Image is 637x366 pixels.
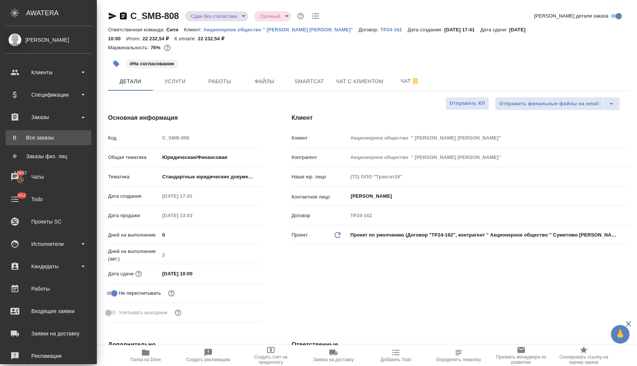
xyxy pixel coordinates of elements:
input: Пустое поле [348,171,629,182]
p: [DATE] 17:41 [444,27,481,32]
p: Клиент [292,134,348,142]
p: Наше юр. лицо [292,173,348,181]
p: 22 232,54 ₽ [142,36,174,41]
button: Скопировать ссылку [119,12,128,21]
input: ✎ Введи что-нибудь [159,229,263,240]
span: Заявка на доставку [313,357,354,362]
p: Дата создания [108,193,159,200]
span: 🙏 [614,326,627,342]
span: 13607 [10,169,31,177]
span: Не пересчитывать [119,290,161,297]
div: Кандидаты [6,261,91,272]
button: Призвать менеджера по развитию [490,345,552,366]
input: Пустое поле [159,132,263,143]
button: Отправить КП [446,97,489,110]
p: #На согласовании [130,60,174,68]
p: 22 232,54 ₽ [198,36,230,41]
div: Сдан без статистики [185,11,248,21]
a: Рекламации [2,347,95,365]
p: Контактное лицо [292,193,348,201]
p: Общая тематика [108,154,159,161]
p: Договор [292,212,348,219]
svg: Отписаться [411,77,420,86]
button: 🙏 [611,325,630,344]
span: Чат с клиентом [336,77,383,86]
div: Клиенты [6,67,91,78]
button: Сдан без статистики [188,13,239,19]
button: Выбери, если сб и вс нужно считать рабочими днями для выполнения заказа. [173,308,183,317]
a: Проекты SC [2,212,95,231]
span: Призвать менеджера по развитию [494,354,548,365]
a: Работы [2,279,95,298]
button: Папка на Drive [114,345,177,366]
button: Скопировать ссылку для ЯМессенджера [108,12,117,21]
span: Детали [112,77,148,86]
button: Определить тематику [427,345,490,366]
div: Все заказы [9,134,88,141]
div: Заказы [6,112,91,123]
p: Сити [167,27,184,32]
button: Доп статусы указывают на важность/срочность заказа [296,11,305,21]
h4: Дополнительно [108,340,262,349]
span: Скопировать ссылку на оценку заказа [557,354,611,365]
div: Заявки на доставку [6,328,91,339]
p: Контрагент [292,154,348,161]
p: Тематика [108,173,159,181]
button: Todo [310,10,321,22]
input: ✎ Введи что-нибудь [159,268,225,279]
p: Итого: [126,36,142,41]
p: Маржинальность: [108,45,150,50]
button: Отправить финальные файлы на email [495,97,603,110]
span: 652 [13,192,30,199]
a: ФЗаказы физ. лиц [6,149,91,164]
input: Пустое поле [348,152,629,163]
div: split button [495,97,620,110]
a: 652Todo [2,190,95,209]
h4: Ответственные [292,340,629,349]
div: Сдан без статистики [254,11,291,21]
span: Услуги [157,77,193,86]
p: Дата сдачи [108,270,134,278]
span: Отправить КП [450,99,485,108]
span: Добавить Todo [381,357,411,362]
div: Проект по умолчанию (Договор "ТР24-162", контрагент " Акционерное общество " Сумитомо [PERSON_NAM... [348,229,629,241]
span: Отправить финальные файлы на email [499,100,599,108]
span: Работы [202,77,238,86]
button: Срочный [258,13,282,19]
span: Чат [392,76,428,86]
p: Проект [292,231,308,239]
button: Включи, если не хочешь, чтобы указанная дата сдачи изменилась после переставления заказа в 'Подтв... [167,288,176,298]
div: Спецификации [6,89,91,100]
a: Входящие заявки [2,302,95,320]
p: Дата создания: [408,27,444,32]
button: Добавить Todo [365,345,427,366]
p: 76% [150,45,162,50]
h4: Клиент [292,113,629,122]
h4: Основная информация [108,113,262,122]
button: Если добавить услуги и заполнить их объемом, то дата рассчитается автоматически [134,269,143,279]
p: Дней на выполнение (авт.) [108,248,159,263]
span: Файлы [247,77,282,86]
a: C_SMB-808 [130,11,179,21]
a: ТР24-162 [380,26,408,32]
a: 13607Чаты [2,168,95,186]
button: 4443.00 RUB; [162,43,172,53]
div: Чаты [6,171,91,182]
p: Ответственная команда: [108,27,167,32]
div: Заказы физ. лиц [9,153,88,160]
p: Дней на выполнение [108,231,159,239]
button: Добавить тэг [108,56,124,72]
a: Акционерное общество " [PERSON_NAME] [PERSON_NAME]" [203,26,358,32]
button: Создать рекламацию [177,345,240,366]
span: Создать счет на предоплату [244,354,298,365]
input: Пустое поле [348,210,629,221]
div: Юридическая/Финансовая [159,151,263,164]
span: Учитывать выходные [119,309,168,316]
div: Проекты SC [6,216,91,227]
span: Smartcat [291,77,327,86]
div: [PERSON_NAME] [6,36,91,44]
div: Рекламации [6,350,91,362]
p: Акционерное общество " [PERSON_NAME] [PERSON_NAME]" [203,27,358,32]
p: Клиент: [184,27,203,32]
input: Пустое поле [159,250,263,260]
